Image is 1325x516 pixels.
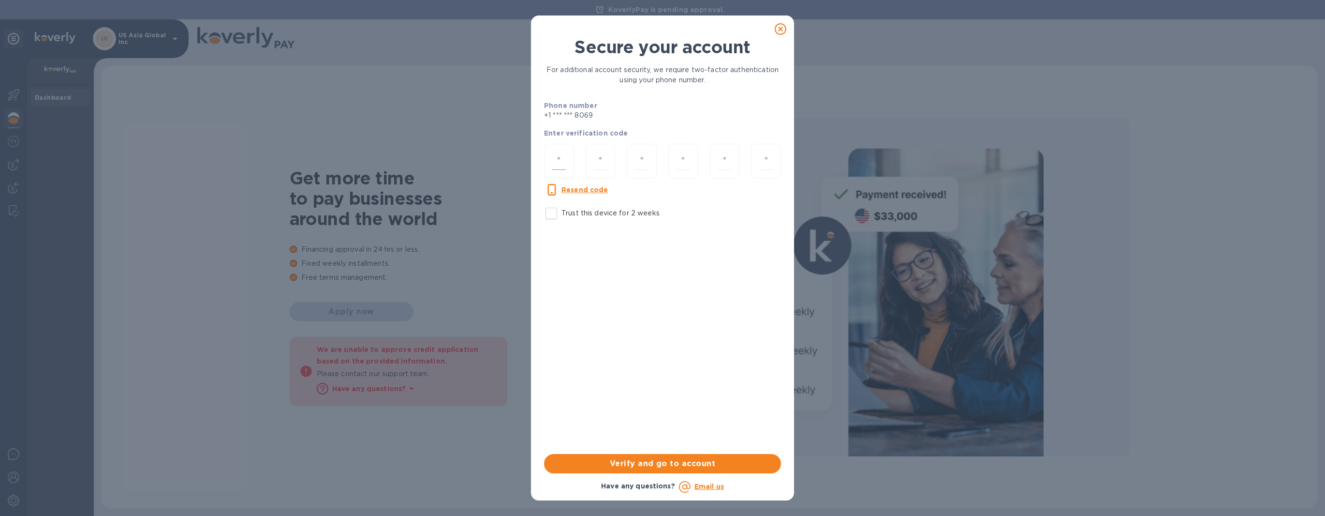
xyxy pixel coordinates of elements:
p: Enter verification code [544,128,781,138]
p: For additional account security, we require two-factor authentication using your phone number. [544,65,781,85]
u: Resend code [561,186,608,194]
button: Verify and go to account [544,454,781,473]
span: Verify and go to account [552,458,773,470]
h1: Secure your account [544,37,781,57]
b: Phone number [544,102,597,109]
p: Trust this device for 2 weeks [561,208,660,218]
a: Email us [694,483,724,490]
b: Have any questions? [601,482,675,490]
